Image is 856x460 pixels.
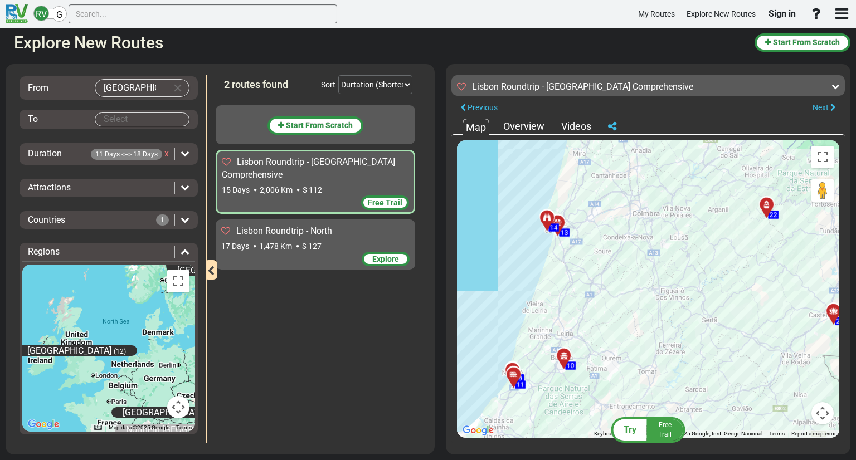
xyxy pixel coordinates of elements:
span: [GEOGRAPHIC_DATA] [123,407,207,418]
input: Select [95,113,189,126]
button: Toggle fullscreen view [811,146,834,168]
span: [GEOGRAPHIC_DATA] [27,346,111,356]
span: Map data ©2025 Google [109,424,169,430]
a: Explore New Routes [682,3,761,25]
span: Next [813,103,829,112]
div: Explore [362,252,410,266]
span: 15 Days [222,185,250,194]
span: [GEOGRAPHIC_DATA] / [GEOGRAPHIC_DATA] [177,255,272,276]
a: Open this area in Google Maps (opens a new window) [25,417,62,432]
span: 13 [561,228,568,236]
sapn: Lisbon Roundtrip - [GEOGRAPHIC_DATA] Comprehensive [472,81,693,92]
span: 11 [517,380,524,388]
a: Terms (opens in new tab) [176,424,192,430]
h2: Explore New Routes [14,33,746,52]
a: Sign in [763,2,801,26]
span: From [28,82,48,93]
button: Map camera controls [167,396,189,418]
span: Countries [28,214,65,225]
span: Free Trail [368,198,402,207]
img: Google [25,417,62,432]
button: Keyboard shortcuts [94,424,102,432]
span: Map data ©2025 Google, Inst. Geogr. Nacional [649,430,762,437]
span: My Routes [638,9,675,18]
button: Previous [451,100,507,115]
span: Duration [28,148,62,159]
span: 11 Days <--> 18 Days [91,149,162,160]
span: RV [36,9,47,19]
span: Previous [468,103,498,112]
div: Regions [22,246,195,258]
span: Lisbon Roundtrip - [GEOGRAPHIC_DATA] Comprehensive [222,156,395,180]
span: Explore New Routes [687,9,756,18]
span: x [164,148,169,159]
span: 22 [770,211,777,218]
a: Report a map error [791,430,836,437]
div: Map [463,119,489,135]
span: (12) [114,348,126,356]
img: Google [460,423,497,438]
button: Start From Scratch [267,116,363,135]
span: $ 127 [302,242,322,251]
span: routes found [232,79,288,90]
button: Map camera controls [811,402,834,424]
span: G [56,9,62,20]
input: Select [95,80,167,96]
span: 14 [550,223,558,231]
div: Lisbon Roundtrip - [GEOGRAPHIC_DATA] Comprehensive 15 Days 2,006 Km $ 112 Free Trail [216,150,415,214]
span: Free Trail [658,421,672,438]
span: Explore [372,255,399,263]
div: Overview [500,119,547,134]
div: Duration 11 Days <--> 18 Days x [22,148,195,160]
span: 2,006 Km [260,185,293,194]
span: Lisbon Roundtrip - North [236,226,332,236]
div: Countries 1 [22,214,195,227]
a: Open this area in Google Maps (opens a new window) [460,423,497,438]
button: Start From Scratch [755,33,850,52]
span: 2 [224,79,230,90]
button: Clear Input [169,80,186,96]
div: Free Trail [361,195,409,210]
span: Sign in [769,8,796,19]
div: Attractions [22,182,195,194]
span: 10 [567,361,575,369]
input: Search... [69,4,337,23]
div: Sort [321,79,335,90]
span: Try [624,424,636,435]
span: Start From Scratch [286,121,353,130]
span: 23 [836,317,844,325]
button: Drag Pegman onto the map to open Street View [811,179,834,202]
div: Videos [558,119,594,134]
button: Toggle fullscreen view [167,270,189,292]
span: To [28,114,38,124]
span: 17 Days [221,242,249,251]
span: Start From Scratch [773,38,840,47]
span: 1,478 Km [259,242,292,251]
span: 1 [156,214,169,226]
a: My Routes [633,3,680,25]
button: Next [804,100,845,115]
img: RvPlanetLogo.png [6,4,28,23]
div: G [51,6,67,22]
a: Terms (opens in new tab) [769,430,785,437]
span: Regions [28,246,60,257]
span: Attractions [28,182,71,193]
button: Keyboard shortcuts [594,430,642,438]
button: Try FreeTrail [608,417,689,443]
div: Lisbon Roundtrip - North 17 Days 1,478 Km $ 127 Explore [216,219,415,270]
span: $ 112 [303,185,322,194]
